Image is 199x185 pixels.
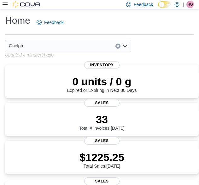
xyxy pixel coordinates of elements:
[79,113,125,126] p: 33
[79,151,124,164] p: $1225.25
[115,44,120,49] button: Clear input
[67,75,137,93] div: Expired or Expiring in Next 30 Days
[183,1,184,8] p: |
[187,1,193,8] span: HG
[158,1,171,8] input: Dark Mode
[84,137,120,145] span: Sales
[5,52,54,57] p: Updated 4 minute(s) ago
[9,42,23,50] span: Guelph
[84,61,120,69] span: Inventory
[134,1,153,8] span: Feedback
[79,113,125,131] div: Total # Invoices [DATE]
[13,1,41,8] img: Cova
[79,151,124,169] div: Total Sales [DATE]
[186,1,194,8] div: Hannah Gabriel
[84,99,120,107] span: Sales
[67,75,137,88] p: 0 units / 0 g
[5,14,30,27] h1: Home
[122,44,127,49] button: Open list of options
[84,177,120,185] span: Sales
[34,16,66,29] a: Feedback
[44,19,63,26] span: Feedback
